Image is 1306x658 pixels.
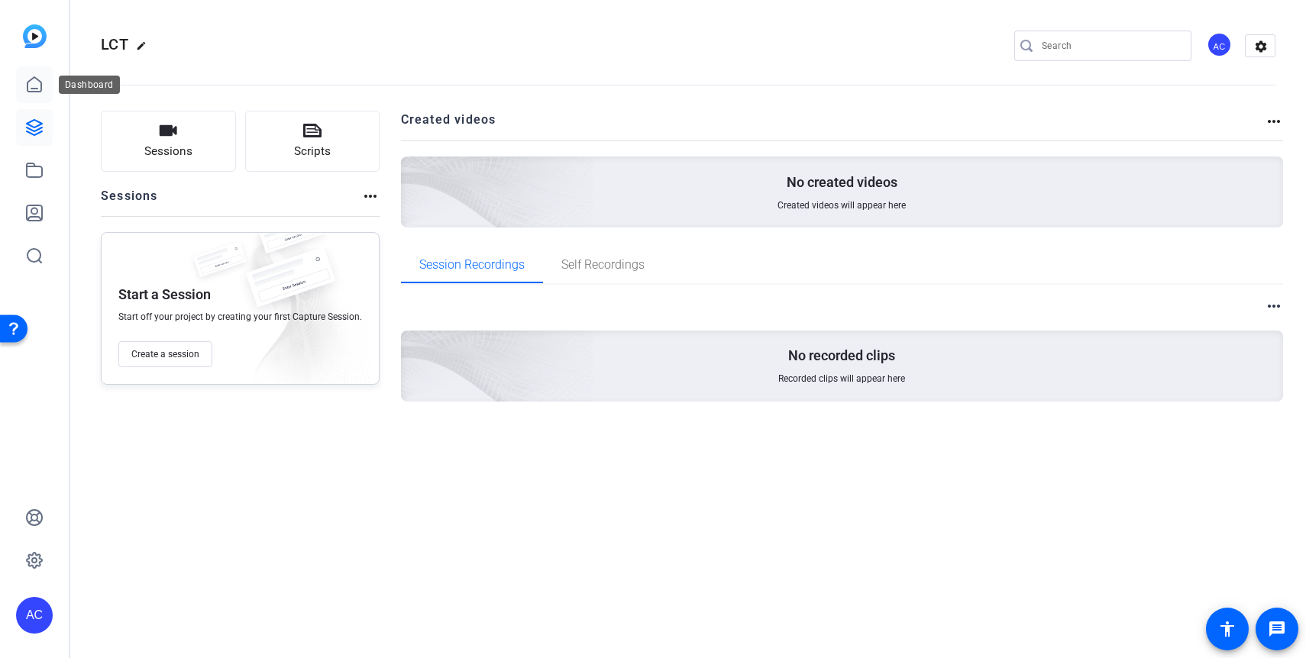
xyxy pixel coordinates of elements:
button: Sessions [101,111,236,172]
mat-icon: more_horiz [361,187,380,205]
img: embarkstudio-empty-session.png [230,179,594,511]
span: Scripts [294,143,331,160]
span: Session Recordings [419,259,525,271]
div: AC [1207,32,1232,57]
img: blue-gradient.svg [23,24,47,48]
mat-icon: settings [1246,35,1276,58]
input: Search [1042,37,1179,55]
mat-icon: more_horiz [1265,297,1283,315]
span: Sessions [144,143,192,160]
p: No created videos [787,173,897,192]
button: Create a session [118,341,212,367]
h2: Sessions [101,187,158,216]
mat-icon: message [1268,620,1286,638]
mat-icon: more_horiz [1265,112,1283,131]
button: Scripts [245,111,380,172]
img: embarkstudio-empty-session.png [223,228,371,392]
img: fake-session.png [248,210,332,266]
span: Start off your project by creating your first Capture Session. [118,311,362,323]
img: fake-session.png [233,248,348,324]
p: No recorded clips [788,347,895,365]
div: AC [16,597,53,634]
span: Self Recordings [561,259,645,271]
span: Created videos will appear here [777,199,906,211]
span: Create a session [131,348,199,360]
img: fake-session.png [186,242,254,287]
mat-icon: accessibility [1218,620,1236,638]
h2: Created videos [401,111,1266,140]
p: Start a Session [118,285,211,304]
img: Creted videos background [230,5,594,337]
span: LCT [101,35,128,53]
span: Recorded clips will appear here [778,373,905,385]
div: Dashboard [59,76,120,94]
mat-icon: edit [136,40,154,59]
ngx-avatar: Ashley Czerwinski [1207,32,1233,59]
